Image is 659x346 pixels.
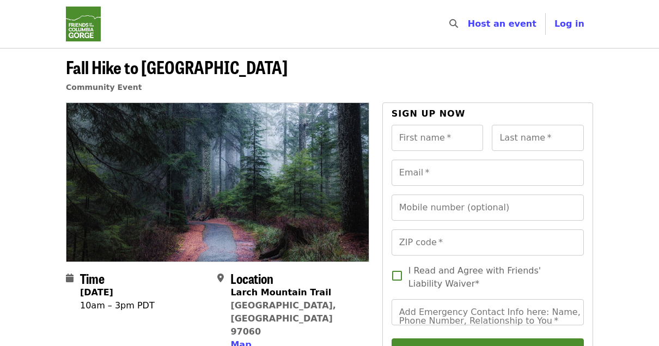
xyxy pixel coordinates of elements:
i: map-marker-alt icon [217,273,224,283]
input: Mobile number (optional) [392,195,584,221]
input: ZIP code [392,229,584,256]
input: Add Emergency Contact Info here: Name, Phone Number, Relationship to You [392,299,584,325]
a: Host an event [468,19,536,29]
input: Search [465,11,473,37]
i: calendar icon [66,273,74,283]
input: First name [392,125,484,151]
a: Community Event [66,83,142,92]
a: [GEOGRAPHIC_DATA], [GEOGRAPHIC_DATA] 97060 [230,300,336,337]
strong: Larch Mountain Trail [230,287,331,298]
input: Email [392,160,584,186]
span: I Read and Agree with Friends' Liability Waiver* [408,264,575,290]
span: Sign up now [392,108,466,119]
input: Last name [492,125,584,151]
i: search icon [449,19,458,29]
span: Time [80,269,105,288]
strong: [DATE] [80,287,113,298]
span: Log in [554,19,584,29]
span: Location [230,269,273,288]
div: 10am – 3pm PDT [80,299,155,312]
img: Friends Of The Columbia Gorge - Home [66,7,101,41]
span: Fall Hike to [GEOGRAPHIC_DATA] [66,54,288,80]
img: Fall Hike to Larch Mountain Crater organized by Friends Of The Columbia Gorge [66,103,369,261]
button: Log in [546,13,593,35]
